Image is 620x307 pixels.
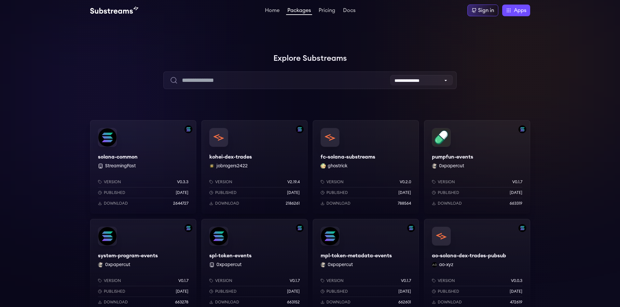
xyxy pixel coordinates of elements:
button: jobrogers2422 [216,163,248,169]
p: Version [326,278,344,283]
p: [DATE] [176,289,188,294]
a: Docs [342,8,357,14]
p: Download [326,300,351,305]
p: Download [215,201,239,206]
p: [DATE] [287,190,300,195]
p: v0.0.3 [511,278,522,283]
img: Filter by solana network [296,125,304,133]
p: Version [104,278,121,283]
p: Download [104,300,128,305]
p: Published [438,190,459,195]
p: Version [215,179,232,185]
span: Apps [514,6,526,14]
p: Download [438,201,462,206]
p: [DATE] [510,190,522,195]
p: v0.1.7 [512,179,522,185]
img: Filter by solana network [518,125,526,133]
p: Published [438,289,459,294]
p: Version [438,278,455,283]
a: Filter by solana networkkohei-dex-tradeskohei-dex-tradesjobrogers2422 jobrogers2422Versionv2.19.4... [201,120,308,214]
p: [DATE] [510,289,522,294]
p: Download [438,300,462,305]
p: Download [215,300,239,305]
p: [DATE] [287,289,300,294]
p: Version [438,179,455,185]
p: 2186261 [286,201,300,206]
p: [DATE] [176,190,188,195]
a: Filter by solana networkpumpfun-eventspumpfun-events0xpapercut 0xpapercutVersionv0.1.7Published[D... [424,120,530,214]
p: 663319 [510,201,522,206]
p: Published [326,289,348,294]
img: Filter by solana network [185,224,192,232]
button: 0xpapercut [105,262,130,268]
p: Published [104,289,125,294]
p: Download [104,201,128,206]
p: v0.1.7 [178,278,188,283]
p: Version [104,179,121,185]
button: ghostrick [328,163,348,169]
img: Substream's logo [90,6,138,14]
a: Sign in [467,5,498,16]
p: Published [326,190,348,195]
img: Filter by solana network [407,224,415,232]
p: Version [215,278,232,283]
p: v0.3.3 [177,179,188,185]
a: Pricing [317,8,337,14]
p: Published [104,190,125,195]
img: Filter by solana network [296,224,304,232]
p: v0.1.7 [401,278,411,283]
p: 663152 [287,300,300,305]
a: Home [264,8,281,14]
h1: Explore Substreams [90,52,530,65]
a: Filter by solana networksolana-commonsolana-common StreamingFastVersionv0.3.3Published[DATE]Downl... [90,120,196,214]
p: 663278 [175,300,188,305]
a: Packages [286,8,312,15]
button: StreamingFast [105,163,136,169]
p: Version [326,179,344,185]
img: Filter by solana network [185,125,192,133]
a: fc-solana-substreamsfc-solana-substreamsghostrick ghostrickVersionv0.2.0Published[DATE]Download78... [313,120,419,214]
p: 788564 [398,201,411,206]
button: 0xpapercut [328,262,353,268]
p: Published [215,289,237,294]
p: 2644727 [173,201,188,206]
p: [DATE] [398,190,411,195]
button: 0xpapercut [216,262,241,268]
p: Download [326,201,351,206]
p: Published [215,190,237,195]
p: 472619 [510,300,522,305]
p: 662601 [398,300,411,305]
p: v0.2.0 [400,179,411,185]
p: v2.19.4 [287,179,300,185]
button: 0xpapercut [439,163,464,169]
img: Filter by solana network [518,224,526,232]
p: [DATE] [398,289,411,294]
p: v0.1.7 [290,278,300,283]
button: ao-xyz [439,262,453,268]
div: Sign in [478,6,494,14]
